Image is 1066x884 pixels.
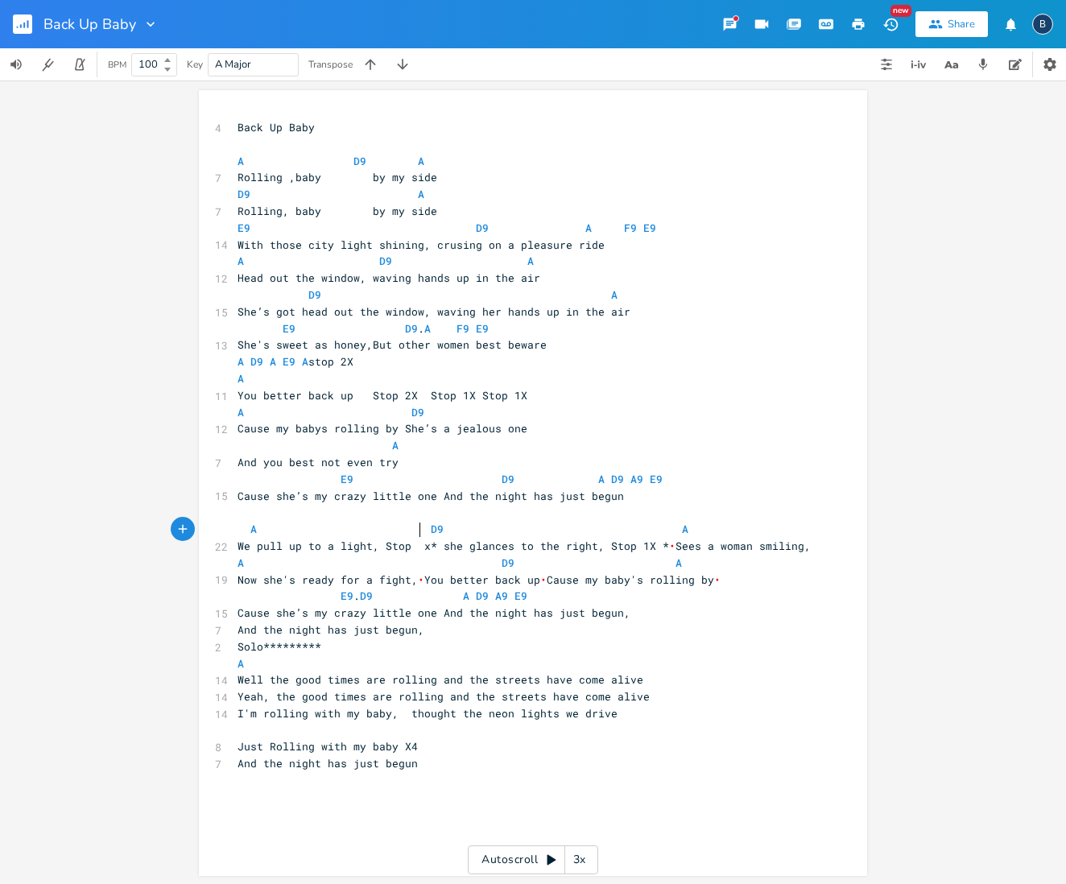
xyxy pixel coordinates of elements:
span: A [238,354,244,369]
span: A [418,154,424,168]
span: Rolling, baby by my side [238,204,437,218]
span: And you best not even try [238,455,399,469]
span: D9 [238,187,250,201]
div: 3x [565,845,594,874]
span: A [598,472,605,486]
span: D9 [431,522,444,536]
span: A [238,556,244,570]
div: Share [948,17,975,31]
span: A [238,656,244,671]
span: . [238,589,527,603]
span: A [238,154,244,168]
span: A [676,556,682,570]
span: E9 [643,221,656,235]
button: New [874,10,907,39]
span: A Major [215,57,251,72]
span: \u2028 [540,572,547,587]
span: E9 [283,354,295,369]
button: Share [915,11,988,37]
span: \u2028 [714,572,721,587]
span: D9 [308,287,321,302]
span: D9 [502,472,514,486]
span: F9 [457,321,469,336]
span: D9 [360,589,373,603]
span: F9 [624,221,637,235]
div: boywells [1032,14,1053,35]
span: A [418,187,424,201]
span: A [238,405,244,419]
span: Head out the window, waving hands up in the air [238,271,540,285]
span: Cause she’s my crazy little one And the night has just begun, [238,605,630,620]
span: Cause she’s my crazy little one And the night has just begun [238,489,624,503]
span: With those city light shining, crusing on a pleasure ride [238,238,605,252]
span: Back Up Baby [43,17,136,31]
span: Back Up Baby [238,120,315,134]
div: Key [187,60,203,69]
span: D9 [411,405,424,419]
span: A9 [630,472,643,486]
span: Well the good times are rolling and the streets have come alive [238,672,643,687]
span: E9 [341,472,353,486]
span: A9 [495,589,508,603]
span: Cause my babys rolling by She’s a jealous one [238,421,527,436]
span: A [611,287,618,302]
span: Yeah, the good times are rolling and the streets have come alive [238,689,650,704]
span: A [527,254,534,268]
span: stop 2X [238,354,353,369]
span: A [424,321,431,336]
span: Rolling ,baby by my side [238,170,437,184]
span: D9 [502,556,514,570]
span: A [585,221,592,235]
button: B [1032,6,1053,43]
span: . [238,321,489,336]
div: New [890,5,911,17]
span: A [682,522,688,536]
span: She's sweet as honey,But other women best beware [238,337,547,352]
span: E9 [514,589,527,603]
span: D9 [353,154,366,168]
span: E9 [238,221,250,235]
div: Transpose [308,60,353,69]
span: I'm rolling with my baby, thought the neon lights we drive [238,706,618,721]
span: D9 [379,254,392,268]
span: She’s got head out the window, waving her hands up in the air [238,304,630,319]
span: A [392,438,399,452]
div: Autoscroll [468,845,598,874]
span: Now she's ready for a fight, You better back up Cause my baby's rolling by [238,572,721,587]
span: E9 [341,589,353,603]
span: And the night has just begun, [238,622,424,637]
span: A [250,522,257,536]
span: D9 [476,221,489,235]
span: A [238,371,244,386]
span: Just Rolling with my baby X4 [238,739,418,754]
span: D9 [405,321,418,336]
span: D9 [250,354,263,369]
span: A [302,354,308,369]
span: E9 [476,321,489,336]
span: A [270,354,276,369]
span: A [463,589,469,603]
span: E9 [650,472,663,486]
span: D9 [476,589,489,603]
span: And the night has just begun [238,756,418,770]
span: D9 [611,472,624,486]
span: \u2028 [418,572,424,587]
span: We pull up to a light, Stop x* she glances to the right, Stop 1X * Sees a woman smiling, [238,539,811,553]
span: \u2028 [669,539,676,553]
span: You better back up Stop 2X Stop 1X Stop 1X [238,388,527,403]
div: BPM [108,60,126,69]
span: E9 [283,321,295,336]
span: A [238,254,244,268]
